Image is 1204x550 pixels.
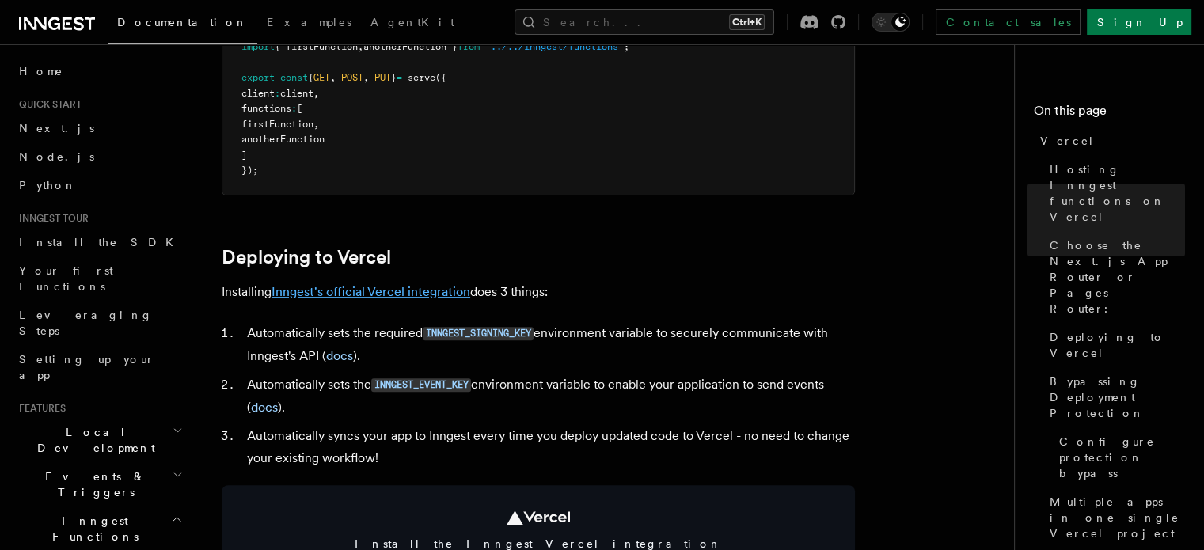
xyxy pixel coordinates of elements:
span: Configure protection bypass [1059,434,1185,481]
a: Examples [257,5,361,43]
span: Features [13,402,66,415]
span: Inngest Functions [13,513,171,544]
span: Install the SDK [19,236,183,248]
span: : [291,103,297,114]
span: client [241,88,275,99]
a: Vercel [1034,127,1185,155]
span: Node.js [19,150,94,163]
span: const [280,72,308,83]
span: import [241,41,275,52]
button: Toggle dark mode [872,13,910,32]
span: Deploying to Vercel [1050,329,1185,361]
span: , [313,88,319,99]
span: Next.js [19,122,94,135]
span: Inngest tour [13,212,89,225]
span: AgentKit [370,16,454,28]
span: [ [297,103,302,114]
span: export [241,72,275,83]
span: PUT [374,72,391,83]
button: Search...Ctrl+K [515,9,774,35]
li: Automatically sets the required environment variable to securely communicate with Inngest's API ( ). [242,322,855,367]
span: = [397,72,402,83]
span: client [280,88,313,99]
span: , [358,41,363,52]
a: Multiple apps in one single Vercel project [1043,487,1185,548]
a: Documentation [108,5,257,44]
span: serve [408,72,435,83]
button: Local Development [13,418,186,462]
a: Deploying to Vercel [222,246,391,268]
span: GET [313,72,330,83]
a: INNGEST_EVENT_KEY [371,377,471,392]
span: ({ [435,72,446,83]
a: Python [13,171,186,199]
span: : [275,88,280,99]
span: Python [19,179,77,192]
span: Leveraging Steps [19,309,153,337]
a: Install the SDK [13,228,186,256]
a: docs [251,400,278,415]
li: Automatically syncs your app to Inngest every time you deploy updated code to Vercel - no need to... [242,425,855,469]
a: docs [326,348,353,363]
span: ; [624,41,629,52]
span: from [458,41,480,52]
a: Hosting Inngest functions on Vercel [1043,155,1185,231]
span: anotherFunction } [363,41,458,52]
span: "../../inngest/functions" [485,41,624,52]
span: }); [241,165,258,176]
span: , [330,72,336,83]
span: Your first Functions [19,264,113,293]
a: Next.js [13,114,186,142]
span: firstFunction [241,119,313,130]
a: Choose the Next.js App Router or Pages Router: [1043,231,1185,323]
span: ] [241,150,247,161]
span: Examples [267,16,351,28]
a: Leveraging Steps [13,301,186,345]
code: INNGEST_SIGNING_KEY [423,327,534,340]
a: Inngest's official Vercel integration [272,284,470,299]
span: } [391,72,397,83]
span: Vercel [1040,133,1095,149]
span: functions [241,103,291,114]
code: INNGEST_EVENT_KEY [371,378,471,392]
span: { [308,72,313,83]
kbd: Ctrl+K [729,14,765,30]
p: Installing does 3 things: [222,281,855,303]
button: Events & Triggers [13,462,186,506]
a: Home [13,57,186,85]
a: Node.js [13,142,186,171]
span: Setting up your app [19,353,155,381]
span: Home [19,63,63,79]
span: , [363,72,369,83]
span: Local Development [13,424,173,456]
span: Bypassing Deployment Protection [1050,374,1185,421]
a: AgentKit [361,5,464,43]
li: Automatically sets the environment variable to enable your application to send events ( ). [242,374,855,419]
h4: On this page [1034,101,1185,127]
a: Sign Up [1087,9,1191,35]
span: , [313,119,319,130]
span: Quick start [13,98,82,111]
span: Choose the Next.js App Router or Pages Router: [1050,237,1185,317]
span: Documentation [117,16,248,28]
a: INNGEST_SIGNING_KEY [423,325,534,340]
span: anotherFunction [241,134,325,145]
a: Configure protection bypass [1053,427,1185,487]
a: Setting up your app [13,345,186,389]
a: Bypassing Deployment Protection [1043,367,1185,427]
span: POST [341,72,363,83]
a: Deploying to Vercel [1043,323,1185,367]
span: Hosting Inngest functions on Vercel [1050,161,1185,225]
span: Multiple apps in one single Vercel project [1050,494,1185,541]
a: Contact sales [936,9,1081,35]
span: Events & Triggers [13,468,173,500]
span: { firstFunction [275,41,358,52]
a: Your first Functions [13,256,186,301]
